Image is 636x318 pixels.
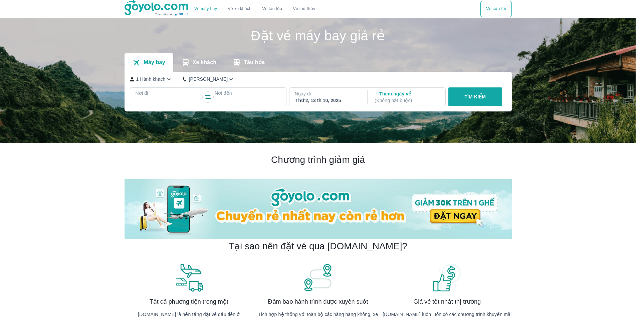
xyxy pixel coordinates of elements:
span: Tất cả phương tiện trong một [150,298,228,306]
p: Nơi đi [136,90,202,96]
button: Vé của tôi [480,1,511,17]
a: Vé máy bay [194,6,217,11]
img: banner [303,263,333,292]
img: banner-home [125,179,512,239]
p: Tàu hỏa [244,59,265,66]
span: Giá vé tốt nhất thị trường [413,298,481,306]
h2: Tại sao nên đặt vé qua [DOMAIN_NAME]? [229,240,407,252]
button: [PERSON_NAME] [183,76,235,83]
p: Xe khách [193,59,216,66]
div: choose transportation mode [189,1,321,17]
p: ( Không bắt buộc ) [375,97,439,104]
a: Vé tàu lửa [257,1,288,17]
div: choose transportation mode [480,1,511,17]
button: TÌM KIẾM [448,87,502,106]
p: Ngày đi [295,90,361,97]
button: Vé tàu thủy [287,1,321,17]
p: 1 Hành khách [136,76,166,82]
p: Thêm ngày về [375,90,439,104]
span: Đảm bảo hành trình được xuyên suốt [268,298,368,306]
img: banner [174,263,204,292]
p: TÌM KIẾM [464,93,486,100]
button: 1 Hành khách [130,76,173,83]
h1: Đặt vé máy bay giá rẻ [125,29,512,42]
p: [PERSON_NAME] [189,76,228,82]
div: transportation tabs [125,53,273,72]
h2: Chương trình giảm giá [125,154,512,166]
div: Thứ 2, 13 th 10, 2025 [295,97,360,104]
img: banner [432,263,462,292]
p: Máy bay [144,59,165,66]
p: Nơi đến [215,90,281,96]
a: Vé xe khách [228,6,251,11]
